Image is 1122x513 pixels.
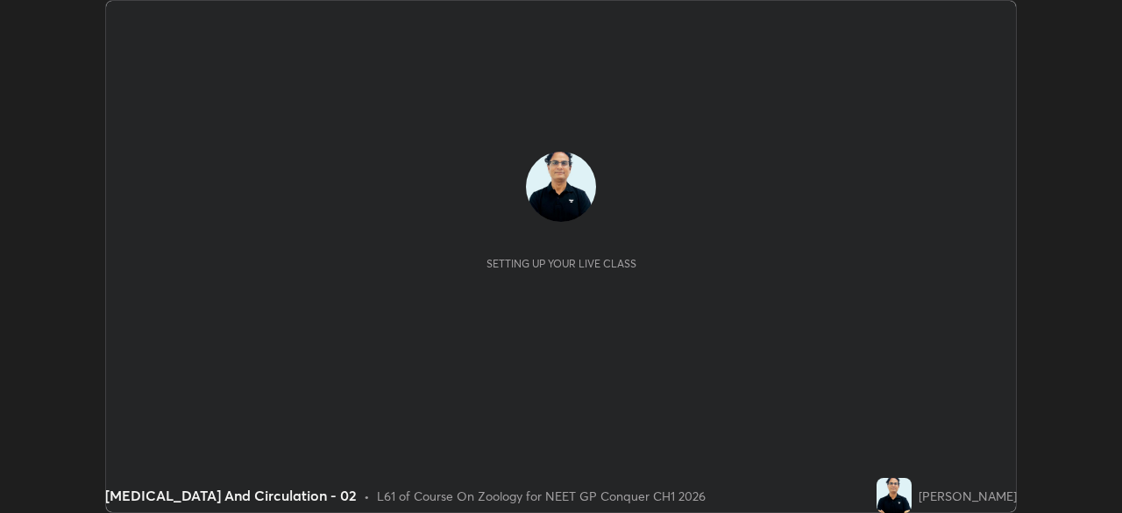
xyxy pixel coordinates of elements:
[486,257,636,270] div: Setting up your live class
[105,485,357,506] div: [MEDICAL_DATA] And Circulation - 02
[919,487,1017,505] div: [PERSON_NAME]
[377,487,706,505] div: L61 of Course On Zoology for NEET GP Conquer CH1 2026
[364,487,370,505] div: •
[877,478,912,513] img: 44dbf02e4033470aa5e07132136bfb12.jpg
[526,152,596,222] img: 44dbf02e4033470aa5e07132136bfb12.jpg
